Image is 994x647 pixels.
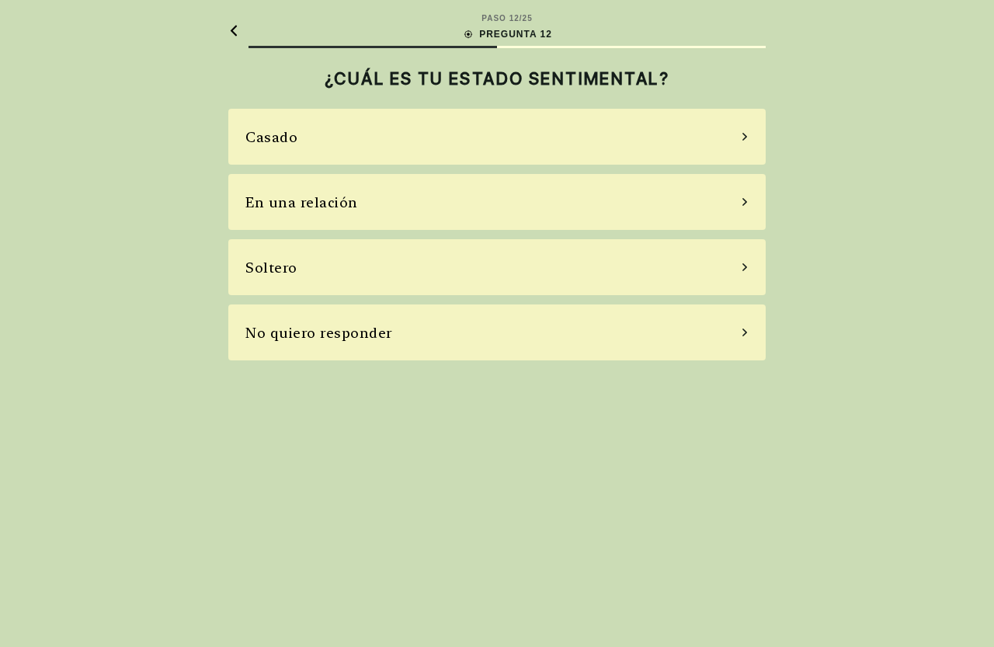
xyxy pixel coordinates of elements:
[462,27,552,41] div: PREGUNTA 12
[481,12,532,24] div: PASO 12 / 25
[245,192,358,213] div: En una relación
[228,68,766,89] h2: ¿CUÁL ES TU ESTADO SENTIMENTAL?
[245,127,297,148] div: Casado
[245,322,393,343] div: No quiero responder
[245,257,297,278] div: Soltero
